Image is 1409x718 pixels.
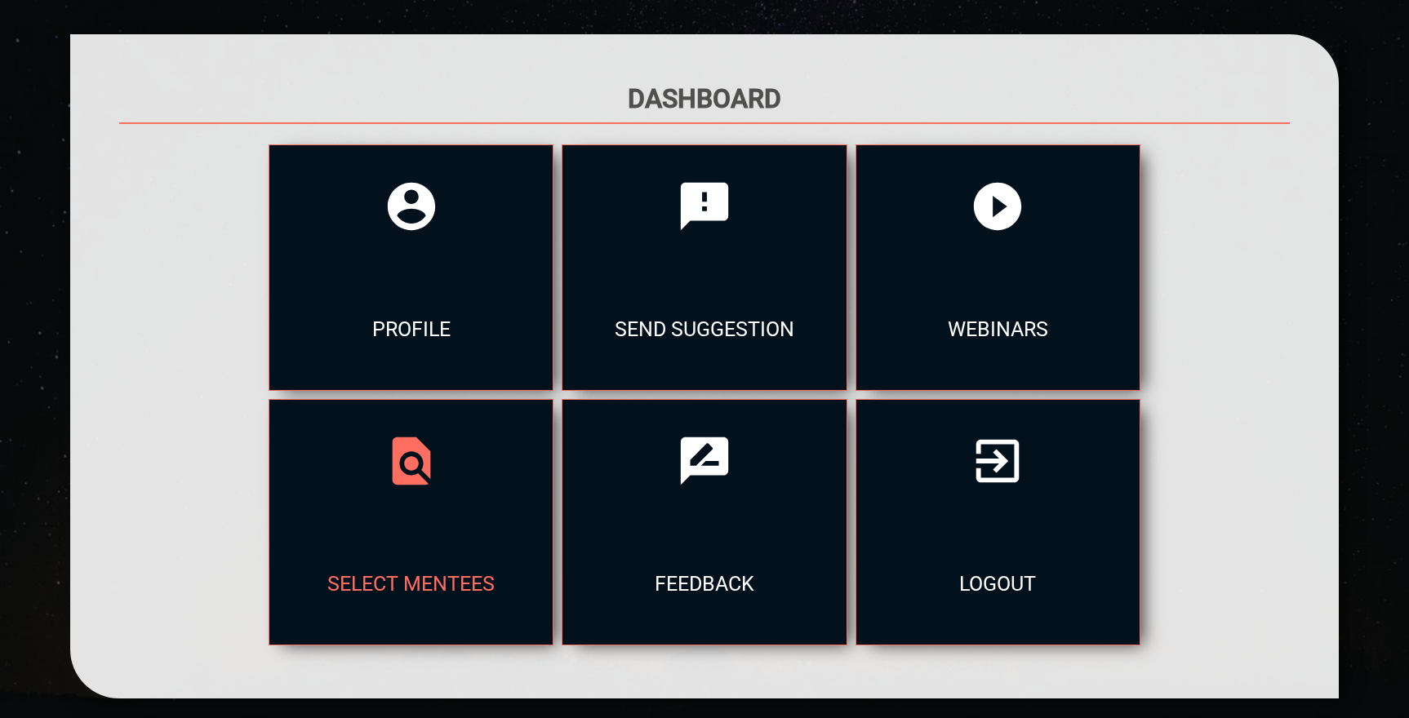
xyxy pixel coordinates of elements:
div: send suggestion [562,268,846,390]
h1: Dashboard [119,83,1289,114]
div: feedback [562,522,846,645]
div: logout [856,522,1140,645]
div: profile [269,268,553,390]
div: select mentees [269,522,553,645]
div: webinars [856,268,1140,390]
